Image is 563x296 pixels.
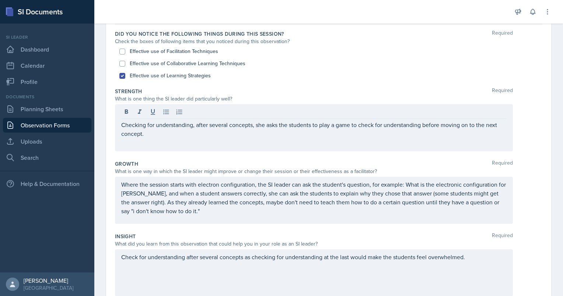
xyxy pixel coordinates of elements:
p: Where the session starts with electron configuration, the SI leader can ask the student's questio... [121,180,507,215]
span: Required [492,88,513,95]
label: Growth [115,160,138,168]
a: Dashboard [3,42,91,57]
label: Effective use of Facilitation Techniques [130,47,218,55]
a: Calendar [3,58,91,73]
label: Effective use of Collaborative Learning Techniques [130,60,245,67]
label: Effective use of Learning Strategies [130,72,211,80]
div: What is one thing the SI leader did particularly well? [115,95,513,103]
span: Required [492,30,513,38]
span: Required [492,233,513,240]
div: Si leader [3,34,91,40]
p: Checking for understanding, after several concepts, she asks the students to play a game to check... [121,120,507,138]
a: Search [3,150,91,165]
label: Strength [115,88,142,95]
div: What did you learn from this observation that could help you in your role as an SI leader? [115,240,513,248]
div: What is one way in which the SI leader might improve or change their session or their effectivene... [115,168,513,175]
div: Documents [3,94,91,100]
div: Check the boxes of following items that you noticed during this observation? [115,38,513,45]
div: [GEOGRAPHIC_DATA] [24,284,73,292]
label: Did you notice the following things during this session? [115,30,284,38]
a: Uploads [3,134,91,149]
div: [PERSON_NAME] [24,277,73,284]
a: Observation Forms [3,118,91,133]
label: Insight [115,233,136,240]
div: Help & Documentation [3,176,91,191]
a: Profile [3,74,91,89]
a: Planning Sheets [3,102,91,116]
span: Required [492,160,513,168]
p: Check for understanding after several concepts as checking for understanding at the last would ma... [121,253,507,261]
